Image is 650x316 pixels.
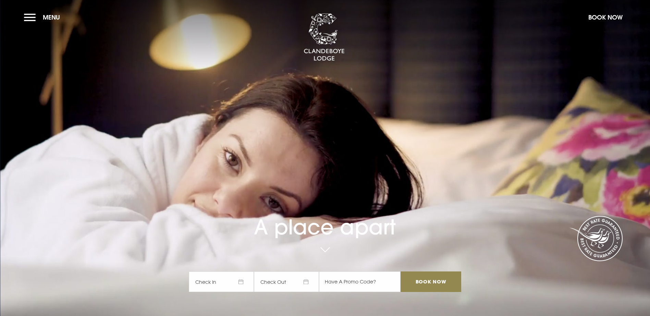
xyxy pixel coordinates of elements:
[24,10,63,25] button: Menu
[585,10,626,25] button: Book Now
[189,196,461,239] h1: A place apart
[43,13,60,21] span: Menu
[304,13,345,61] img: Clandeboye Lodge
[189,271,254,292] span: Check In
[319,271,401,292] input: Have A Promo Code?
[401,271,461,292] input: Book Now
[254,271,319,292] span: Check Out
